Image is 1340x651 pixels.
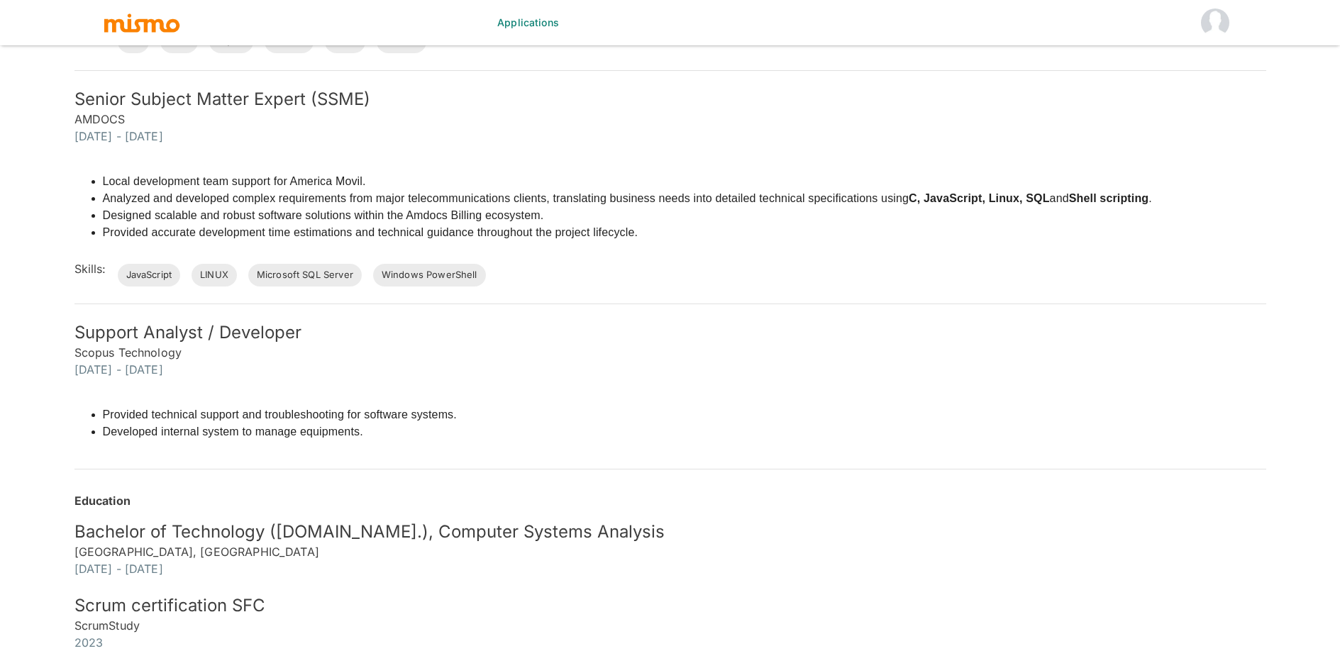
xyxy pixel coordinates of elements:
img: logo [103,12,181,33]
h6: [DATE] - [DATE] [74,560,1266,577]
h6: [DATE] - [DATE] [74,128,1266,145]
strong: Shell [1069,192,1097,204]
h5: Senior Subject Matter Expert (SSME) [74,88,1266,111]
img: Vali health HM [1201,9,1229,37]
h6: ScrumStudy [74,617,1266,634]
h5: Scrum certification SFC [74,594,1266,617]
span: LINUX [192,268,237,282]
h6: 2023 [74,634,1266,651]
h5: Support Analyst / Developer [74,321,1266,344]
h6: Education [74,492,1266,509]
h6: Scopus Technology [74,344,1266,361]
li: Developed internal system to manage equipments. [103,423,457,440]
li: Designed scalable and robust software solutions within the Amdocs Billing ecosystem. [103,207,1152,224]
li: Provided accurate development time estimations and technical guidance throughout the project life... [103,224,1152,241]
strong: C, JavaScript, Linux, SQL [909,192,1049,204]
h6: Skills: [74,260,106,277]
li: Provided technical support and troubleshooting for software systems. [103,406,457,423]
span: Microsoft SQL Server [248,268,362,282]
h6: [DATE] - [DATE] [74,361,1266,378]
span: JavaScript [118,268,181,282]
h6: [GEOGRAPHIC_DATA], [GEOGRAPHIC_DATA] [74,543,1266,560]
li: Analyzed and developed complex requirements from major telecommunications clients, translating bu... [103,190,1152,207]
li: Local development team support for America Movil. [103,173,1152,190]
strong: scripting [1100,192,1148,204]
span: Windows PowerShell [373,268,486,282]
h5: Bachelor of Technology ([DOMAIN_NAME].), Computer Systems Analysis [74,521,1266,543]
h6: AMDOCS [74,111,1266,128]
